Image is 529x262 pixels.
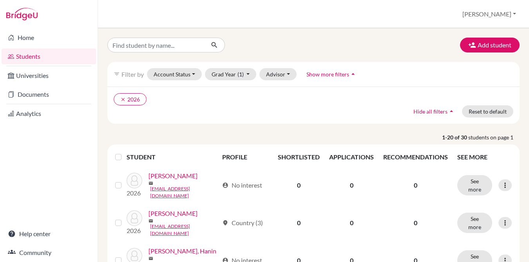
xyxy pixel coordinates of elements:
[459,7,520,22] button: [PERSON_NAME]
[407,105,462,117] button: Hide all filtersarrow_drop_up
[273,204,324,242] td: 0
[324,148,379,166] th: APPLICATIONS
[2,106,96,121] a: Analytics
[150,185,219,199] a: [EMAIL_ADDRESS][DOMAIN_NAME]
[2,87,96,102] a: Documents
[114,71,120,77] i: filter_list
[222,220,228,226] span: location_on
[457,175,492,195] button: See more
[300,68,364,80] button: Show more filtersarrow_drop_up
[149,246,216,256] a: [PERSON_NAME], Hanin
[383,181,448,190] p: 0
[149,209,197,218] a: [PERSON_NAME]
[468,133,520,141] span: students on page 1
[127,148,217,166] th: STUDENT
[107,38,205,52] input: Find student by name...
[453,148,516,166] th: SEE MORE
[259,68,297,80] button: Advisor
[2,226,96,242] a: Help center
[306,71,349,78] span: Show more filters
[222,182,228,188] span: account_circle
[2,245,96,260] a: Community
[149,256,153,261] span: mail
[413,108,447,115] span: Hide all filters
[149,181,153,186] span: mail
[6,8,38,20] img: Bridge-U
[127,210,142,226] img: ahmed, adam
[462,105,513,117] button: Reset to default
[324,204,379,242] td: 0
[273,148,324,166] th: SHORTLISTED
[2,68,96,83] a: Universities
[222,181,262,190] div: No interest
[150,223,219,237] a: [EMAIL_ADDRESS][DOMAIN_NAME]
[447,107,455,115] i: arrow_drop_up
[222,218,263,228] div: Country (3)
[147,68,202,80] button: Account Status
[121,70,144,78] span: Filter by
[114,93,147,105] button: clear2026
[149,171,197,181] a: [PERSON_NAME]
[127,226,142,235] p: 2026
[149,219,153,223] span: mail
[324,166,379,204] td: 0
[383,218,448,228] p: 0
[127,188,142,198] p: 2026
[379,148,453,166] th: RECOMMENDATIONS
[460,38,520,52] button: Add student
[237,71,244,78] span: (1)
[2,30,96,45] a: Home
[120,97,126,102] i: clear
[127,173,142,188] img: Abassi, Skander
[273,166,324,204] td: 0
[2,49,96,64] a: Students
[349,70,357,78] i: arrow_drop_up
[217,148,273,166] th: PROFILE
[442,133,468,141] strong: 1-20 of 30
[205,68,257,80] button: Grad Year(1)
[457,213,492,233] button: See more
